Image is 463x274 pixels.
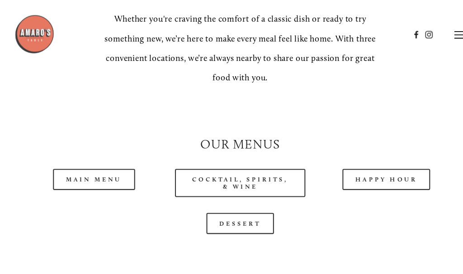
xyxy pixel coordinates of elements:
[169,163,294,190] a: Cocktail, Spirits, & Wine
[14,14,52,52] img: Amaro's Table
[51,163,130,183] a: Main Menu
[330,163,415,183] a: Happy Hour
[199,205,265,226] a: Dessert
[28,130,435,148] h2: Our Menus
